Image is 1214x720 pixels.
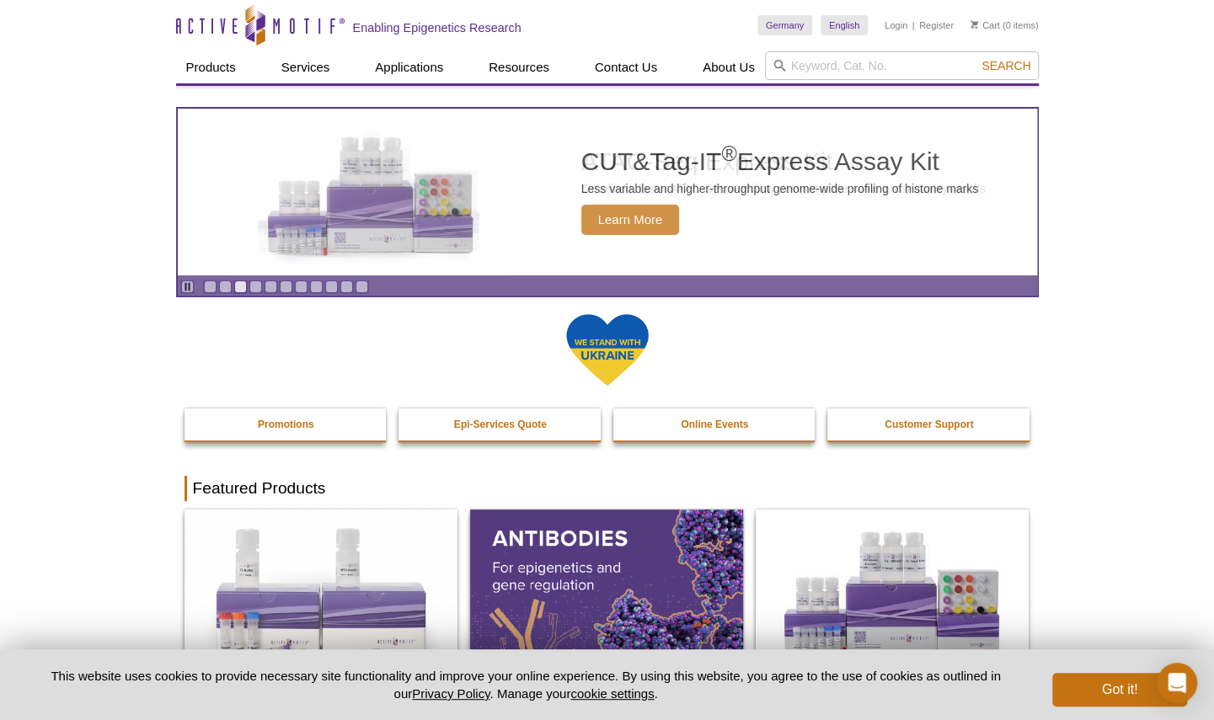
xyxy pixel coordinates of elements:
h2: Enabling Epigenetics Research [353,20,521,35]
button: Got it! [1052,673,1187,707]
a: Contact Us [585,51,667,83]
img: Your Cart [971,20,978,29]
a: Germany [757,15,812,35]
a: Toggle autoplay [181,280,194,293]
input: Keyword, Cat. No. [765,51,1039,80]
img: We Stand With Ukraine [565,312,650,387]
a: Go to slide 8 [310,280,323,293]
a: Products [176,51,246,83]
a: Go to slide 7 [295,280,308,293]
img: CUT&Tag-IT® Express Assay Kit [756,509,1029,675]
a: Go to slide 3 [234,280,247,293]
a: Go to slide 2 [219,280,232,293]
a: Login [885,19,907,31]
a: Services [271,51,340,83]
h2: Featured Products [185,476,1030,501]
strong: Promotions [258,419,314,430]
p: This website uses cookies to provide necessary site functionality and improve your online experie... [27,667,1024,702]
img: CUT&Tag-IT Express Assay Kit [232,99,510,285]
a: English [821,15,868,35]
a: Go to slide 11 [356,280,368,293]
a: Privacy Policy [412,686,489,701]
a: CUT&Tag-IT Express Assay Kit CUT&Tag-IT®Express Assay Kit Less variable and higher-throughput gen... [178,109,1037,275]
strong: Customer Support [885,419,973,430]
li: (0 items) [971,15,1039,35]
strong: Epi-Services Quote [454,419,547,430]
div: Open Intercom Messenger [1157,663,1197,703]
h2: CUT&Tag-IT Express Assay Kit [581,149,979,174]
strong: Online Events [681,419,748,430]
a: Go to slide 6 [280,280,292,293]
a: About Us [693,51,765,83]
button: Search [976,58,1035,73]
a: Online Events [613,408,817,440]
a: Applications [365,51,453,83]
a: Go to slide 5 [265,280,277,293]
a: Register [919,19,954,31]
a: Go to slide 1 [204,280,217,293]
a: Go to slide 10 [340,280,353,293]
p: Less variable and higher-throughput genome-wide profiling of histone marks [581,181,979,196]
img: DNA Library Prep Kit for Illumina [185,509,457,675]
a: Go to slide 9 [325,280,338,293]
a: Epi-Services Quote [398,408,602,440]
a: Cart [971,19,1000,31]
span: Search [981,59,1030,72]
article: CUT&Tag-IT Express Assay Kit [178,109,1037,275]
a: Resources [479,51,559,83]
a: Promotions [185,408,388,440]
img: All Antibodies [470,509,743,675]
a: Customer Support [827,408,1031,440]
span: Learn More [581,205,680,235]
li: | [912,15,915,35]
button: cookie settings [570,686,654,701]
sup: ® [721,141,736,165]
a: Go to slide 4 [249,280,262,293]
